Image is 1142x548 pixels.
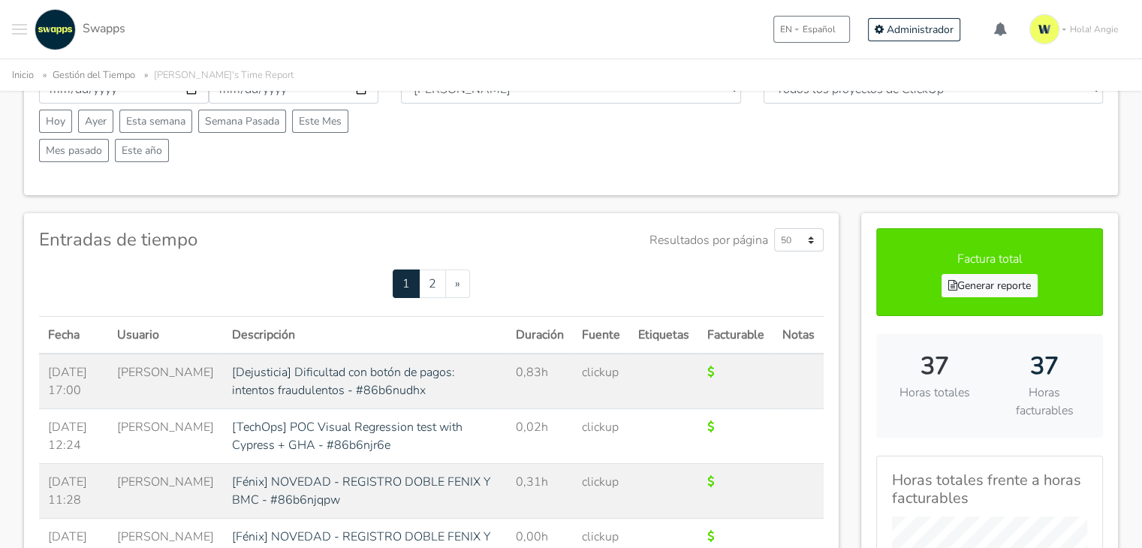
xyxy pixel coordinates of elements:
a: Inicio [12,68,34,82]
th: Usuario [108,317,223,354]
button: Semana Pasada [198,110,286,133]
span: Hola! Angie [1070,23,1118,36]
td: [DATE] 11:28 [39,464,108,519]
button: Toggle navigation menu [12,9,27,50]
a: Generar reporte [942,274,1038,297]
p: Horas facturables [1001,384,1088,420]
a: Administrador [868,18,960,41]
span: » [455,276,460,292]
a: [TechOps] POC Visual Regression test with Cypress + GHA - #86b6njr6e [232,419,463,453]
h5: Horas totales frente a horas facturables [892,471,1087,507]
span: Administrador [887,23,954,37]
td: [DATE] 17:00 [39,354,108,409]
li: [PERSON_NAME]'s Time Report [138,67,294,84]
a: Hola! Angie [1023,8,1130,50]
td: [PERSON_NAME] [108,409,223,464]
button: Mes pasado [39,139,109,162]
th: Descripción [223,317,507,354]
td: [DATE] 12:24 [39,409,108,464]
th: Notas [773,317,824,354]
button: Ayer [78,110,113,133]
button: Este Mes [292,110,348,133]
button: Este año [115,139,169,162]
a: Swapps [31,9,125,50]
a: Gestión del Tiempo [53,68,135,82]
td: 0,31h [507,464,573,519]
h2: 37 [891,352,978,381]
th: Etiquetas [629,317,698,354]
nav: Page navigation [39,269,824,298]
span: Swapps [83,20,125,37]
p: Factura total [892,250,1087,268]
td: [PERSON_NAME] [108,464,223,519]
a: [Dejusticia] Dificultad con botón de pagos: intentos fraudulentos - #86b6nudhx [232,364,455,399]
th: Facturable [698,317,773,354]
img: isotipo-3-3e143c57.png [1029,14,1059,44]
p: Horas totales [891,384,978,402]
th: Fuente [573,317,629,354]
button: Hoy [39,110,72,133]
a: 2 [419,269,446,298]
img: swapps-linkedin-v2.jpg [35,9,76,50]
label: Resultados por página [649,231,768,249]
td: clickup [573,354,629,409]
h4: Entradas de tiempo [39,229,197,251]
h2: 37 [1001,352,1088,381]
th: Duración [507,317,573,354]
td: [PERSON_NAME] [108,354,223,409]
td: clickup [573,464,629,519]
th: Fecha [39,317,108,354]
td: 0,02h [507,409,573,464]
span: Español [803,23,836,36]
button: Esta semana [119,110,192,133]
button: ENEspañol [773,16,850,43]
td: clickup [573,409,629,464]
a: 1 [393,269,420,298]
a: [Fénix] NOVEDAD - REGISTRO DOBLE FENIX Y BMC - #86b6njqpw [232,474,490,508]
td: 0,83h [507,354,573,409]
a: Next [445,269,470,298]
